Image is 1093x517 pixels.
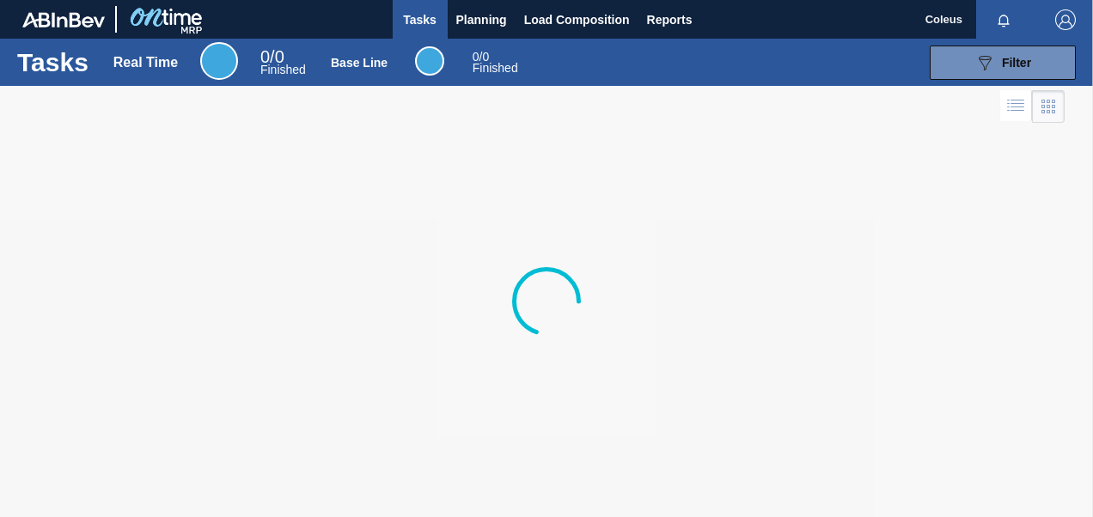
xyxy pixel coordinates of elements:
span: Reports [647,9,693,30]
button: Filter [930,46,1076,80]
span: 0 [473,50,479,64]
img: TNhmsLtSVTkK8tSr43FrP2fwEKptu5GPRR3wAAAABJRU5ErkJggg== [22,12,105,27]
span: Filter [1002,56,1031,70]
span: Tasks [401,9,439,30]
h1: Tasks [17,52,89,72]
img: Logout [1055,9,1076,30]
div: Base Line [415,46,444,76]
span: Finished [473,61,518,75]
span: Load Composition [524,9,630,30]
span: / 0 [260,47,284,66]
div: Base Line [473,52,518,74]
div: Real Time [260,50,306,76]
button: Notifications [976,8,1031,32]
span: / 0 [473,50,489,64]
span: Finished [260,63,306,76]
span: 0 [260,47,270,66]
div: Real Time [113,55,178,70]
div: Base Line [331,56,388,70]
div: Real Time [200,42,238,80]
span: Planning [456,9,507,30]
